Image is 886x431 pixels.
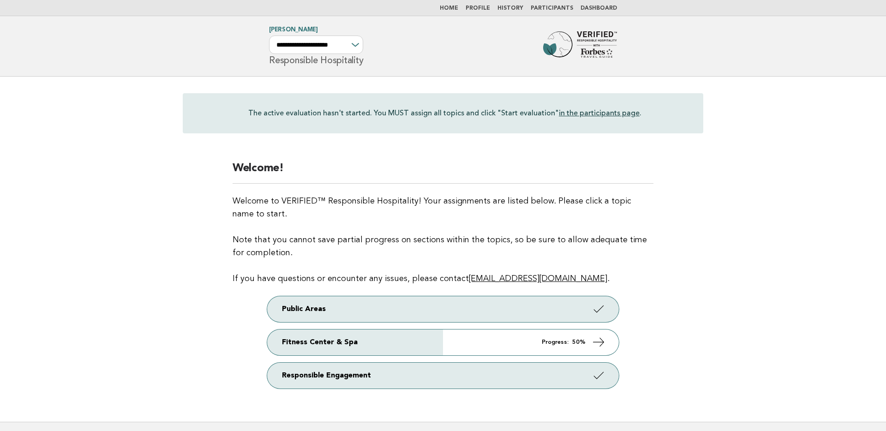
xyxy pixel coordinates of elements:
[581,6,617,11] a: Dashboard
[267,329,619,355] a: Fitness Center & Spa Progress: 50%
[466,6,490,11] a: Profile
[267,296,619,322] a: Public Areas
[531,6,573,11] a: Participants
[572,339,586,345] strong: 50%
[440,6,458,11] a: Home
[542,339,569,345] em: Progress:
[497,6,523,11] a: History
[559,108,640,118] a: in the participants page
[269,27,363,65] h1: Responsible Hospitality
[267,363,619,389] a: Responsible Engagement
[269,27,318,33] a: [PERSON_NAME]
[233,195,653,285] p: Welcome to VERIFIED™ Responsible Hospitality! Your assignments are listed below. Please click a t...
[469,275,607,283] a: [EMAIL_ADDRESS][DOMAIN_NAME]
[543,31,617,61] img: Forbes Travel Guide
[233,161,653,184] h2: Welcome!
[248,108,641,119] p: The active evaluation hasn't started. You MUST assign all topics and click "Start evaluation" .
